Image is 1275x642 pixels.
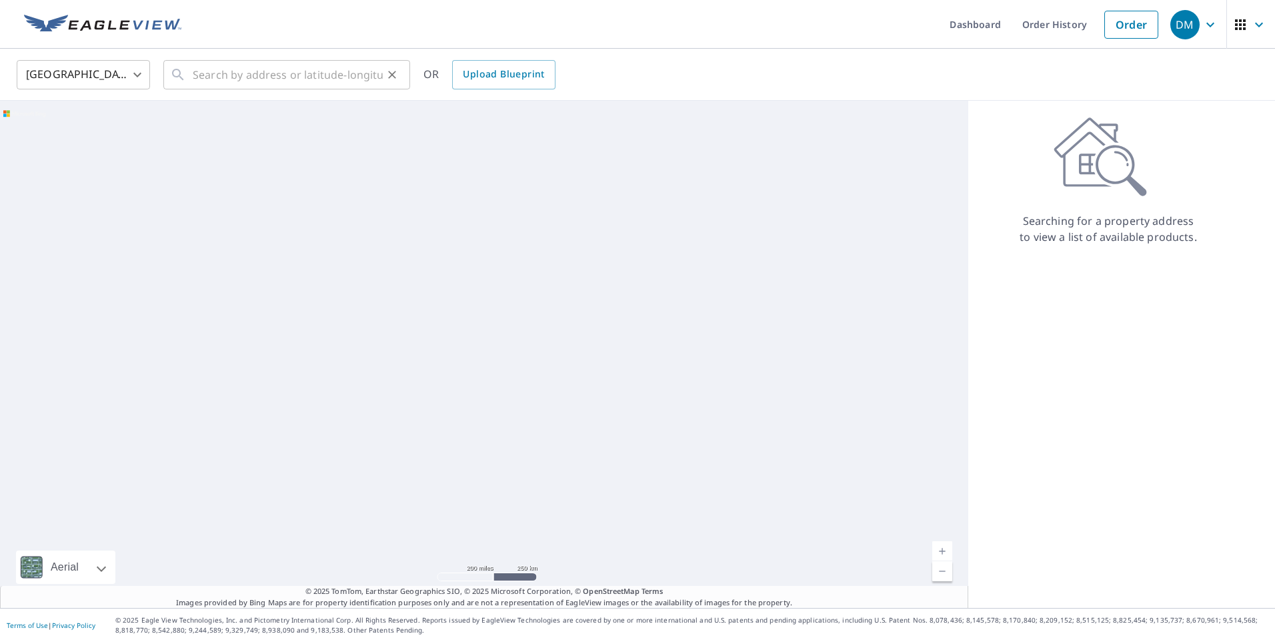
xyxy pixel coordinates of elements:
button: Clear [383,65,401,84]
input: Search by address or latitude-longitude [193,56,383,93]
p: Searching for a property address to view a list of available products. [1019,213,1198,245]
a: Terms of Use [7,621,48,630]
div: DM [1170,10,1200,39]
a: Order [1104,11,1158,39]
div: [GEOGRAPHIC_DATA] [17,56,150,93]
div: Aerial [47,551,83,584]
a: Privacy Policy [52,621,95,630]
a: Current Level 5, Zoom In [932,541,952,561]
a: Current Level 5, Zoom Out [932,561,952,581]
a: Terms [642,586,664,596]
p: | [7,621,95,629]
p: © 2025 Eagle View Technologies, Inc. and Pictometry International Corp. All Rights Reserved. Repo... [115,615,1268,635]
div: OR [423,60,555,89]
div: Aerial [16,551,115,584]
span: Upload Blueprint [463,66,544,83]
img: EV Logo [24,15,181,35]
span: © 2025 TomTom, Earthstar Geographics SIO, © 2025 Microsoft Corporation, © [305,586,664,597]
a: OpenStreetMap [583,586,639,596]
a: Upload Blueprint [452,60,555,89]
